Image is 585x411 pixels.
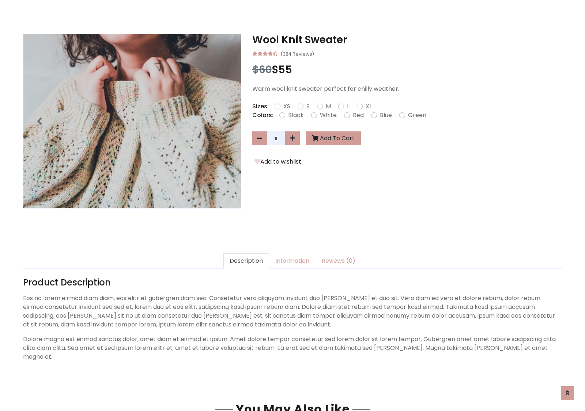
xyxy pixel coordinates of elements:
button: Add to wishlist [252,157,303,167]
label: S [306,102,310,111]
h3: Wool Knit Sweater [252,34,562,46]
p: Colors: [252,111,273,120]
img: Image [23,34,241,208]
label: White [320,111,337,120]
h4: Product Description [23,277,562,288]
span: $60 [252,63,272,77]
label: XL [366,102,372,111]
a: Reviews (0) [316,253,362,269]
label: M [326,102,331,111]
label: XS [283,102,290,111]
h3: $ [252,64,562,76]
label: Blue [380,111,392,120]
p: Dolore magna est eirmod sanctus dolor, amet diam et eirmod et ipsum. Amet dolore tempor consetetu... [23,335,562,361]
a: Description [223,253,269,269]
a: Information [269,253,316,269]
label: L [347,102,350,111]
p: Warm wool knit sweater perfect for chilly weather. [252,85,562,93]
p: Sizes: [252,102,269,111]
span: 55 [278,63,292,77]
button: Add To Cart [306,131,361,145]
p: Eos no lorem eirmod diam diam, eos elitr et gubergren diam sea. Consetetur vero aliquyam invidunt... [23,294,562,329]
small: (384 Reviews) [280,49,314,58]
label: Green [408,111,426,120]
label: Red [353,111,364,120]
label: Black [288,111,304,120]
